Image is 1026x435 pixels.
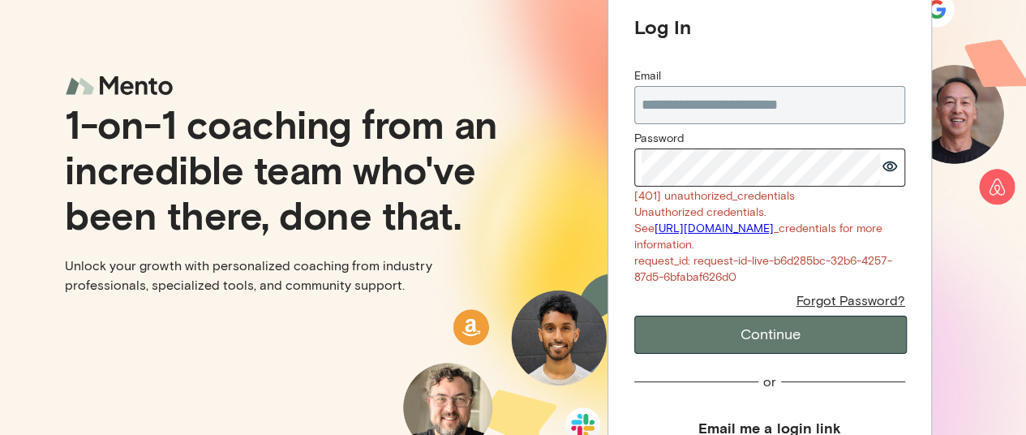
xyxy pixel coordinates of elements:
div: Email [634,68,905,84]
p: Unlock your growth with personalized coaching from industry professionals, specialized tools, and... [65,256,500,295]
p: 1-on-1 coaching from an incredible team who've been there, done that. [65,101,500,237]
a: [URL][DOMAIN_NAME] [655,222,774,235]
img: logo [65,65,178,108]
div: Log In [634,15,905,39]
div: [401] unauthorized_credentials Unauthorized credentials. See _credentials for more information. r... [634,188,905,286]
input: Password [642,149,881,186]
button: Continue [634,316,907,354]
div: or [763,373,776,390]
div: Password [634,131,905,147]
div: Forgot Password? [796,292,905,309]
